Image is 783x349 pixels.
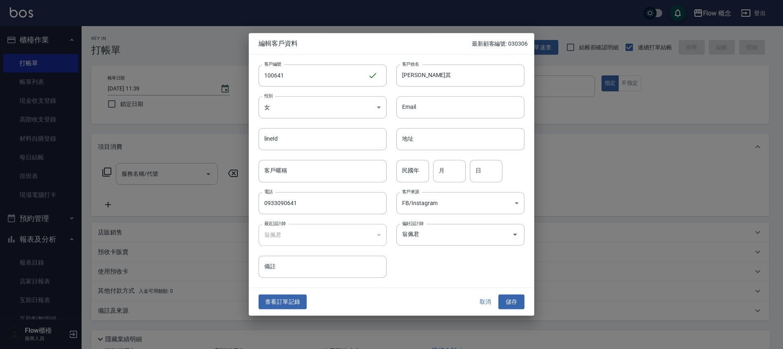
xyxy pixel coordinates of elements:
button: 取消 [472,294,498,309]
button: 儲存 [498,294,524,309]
label: 電話 [264,188,273,194]
label: 最近設計師 [264,220,285,226]
span: 編輯客戶資料 [259,40,472,48]
div: FB/Instagram [396,192,524,214]
p: 最新顧客編號: 030306 [472,40,528,48]
label: 客戶姓名 [402,61,419,67]
button: Open [509,228,522,241]
label: 偏好設計師 [402,220,423,226]
label: 性別 [264,93,273,99]
div: 翁佩君 [259,224,387,246]
label: 客戶來源 [402,188,419,194]
button: 查看訂單記錄 [259,294,307,309]
label: 客戶編號 [264,61,281,67]
div: 女 [259,96,387,118]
